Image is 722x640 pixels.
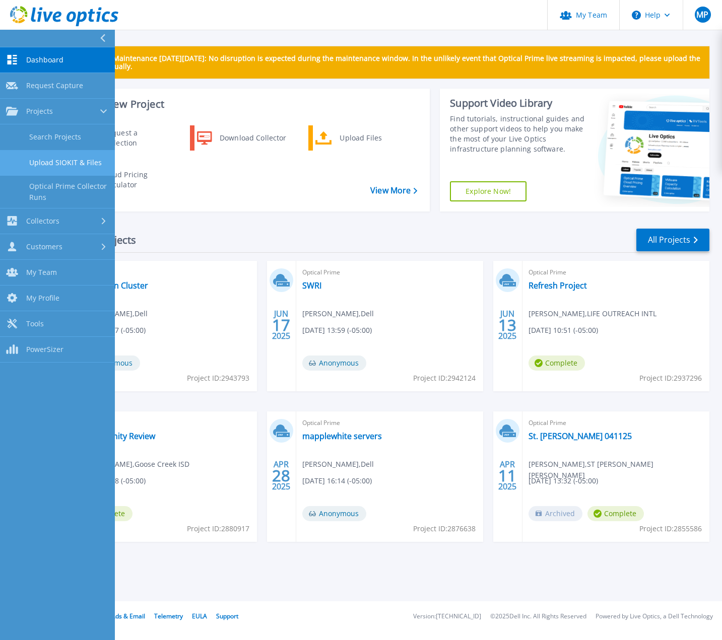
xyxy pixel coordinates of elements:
span: Optical Prime [302,417,477,429]
span: Project ID: 2880917 [187,523,249,534]
span: 11 [498,471,516,480]
span: My Profile [26,294,59,303]
span: Optical Prime [302,267,477,278]
span: My Team [26,268,57,277]
span: [DATE] 13:32 (-05:00) [529,475,598,486]
span: [DATE] 13:59 (-05:00) [302,325,372,336]
p: Scheduled Maintenance [DATE][DATE]: No disruption is expected during the maintenance window. In t... [75,54,701,70]
a: All Projects [636,229,709,251]
span: [DATE] 10:51 (-05:00) [529,325,598,336]
span: [DATE] 16:14 (-05:00) [302,475,372,486]
a: GCCISD Unity Review [76,431,155,441]
span: Collectors [26,217,59,226]
li: © 2025 Dell Inc. All Rights Reserved [490,613,586,620]
span: [PERSON_NAME] , ST [PERSON_NAME] [PERSON_NAME] [529,459,709,481]
a: Support [216,612,238,620]
span: MP [696,11,708,19]
div: Upload Files [335,128,409,148]
a: SWRI [302,280,321,291]
span: Complete [587,506,644,521]
span: 13 [498,321,516,329]
div: APR 2025 [272,457,291,494]
span: 17 [272,321,290,329]
span: Request Capture [26,81,83,90]
a: Explore Now! [450,181,527,201]
span: Tools [26,319,44,328]
div: Cloud Pricing Calculator [97,170,172,190]
span: 28 [272,471,290,480]
div: JUN 2025 [498,307,517,343]
span: Projects [26,107,53,116]
span: Optical Prime [76,267,251,278]
span: [PERSON_NAME] , Goose Creek ISD [76,459,189,470]
span: Dashboard [26,55,63,64]
span: Project ID: 2943793 [187,373,249,384]
span: Project ID: 2942124 [413,373,476,384]
span: Project ID: 2876638 [413,523,476,534]
div: APR 2025 [498,457,517,494]
li: Version: [TECHNICAL_ID] [413,613,481,620]
span: Anonymous [302,355,366,371]
a: Download Collector [190,125,293,151]
span: Optical Prime [76,417,251,429]
span: [PERSON_NAME] , LIFE OUTREACH INTL [529,308,657,319]
span: [PERSON_NAME] , Dell [302,308,374,319]
span: Archived [529,506,582,521]
a: mapplewhite servers [302,431,382,441]
a: Refresh Project [529,280,587,291]
div: Request a Collection [98,128,172,148]
a: EULA [192,612,207,620]
span: Anonymous [302,506,366,521]
span: Optical Prime [529,417,703,429]
div: Support Video Library [450,97,584,110]
a: St. [PERSON_NAME] 041125 [529,431,632,441]
div: Find tutorials, instructional guides and other support videos to help you make the most of your L... [450,114,584,154]
span: Complete [529,355,585,371]
span: PowerSizer [26,345,63,354]
a: Upload Files [308,125,412,151]
span: Project ID: 2855586 [639,523,702,534]
a: Telemetry [154,612,183,620]
h3: Start a New Project [72,99,417,110]
div: Download Collector [215,128,291,148]
div: JUN 2025 [272,307,291,343]
span: Project ID: 2937296 [639,373,702,384]
a: Request a Collection [71,125,174,151]
span: [PERSON_NAME] , Dell [302,459,374,470]
span: Customers [26,242,62,251]
a: Cloud Pricing Calculator [71,167,174,192]
a: Ads & Email [111,612,145,620]
span: Optical Prime [529,267,703,278]
a: View More [370,186,417,195]
li: Powered by Live Optics, a Dell Technology [596,613,713,620]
